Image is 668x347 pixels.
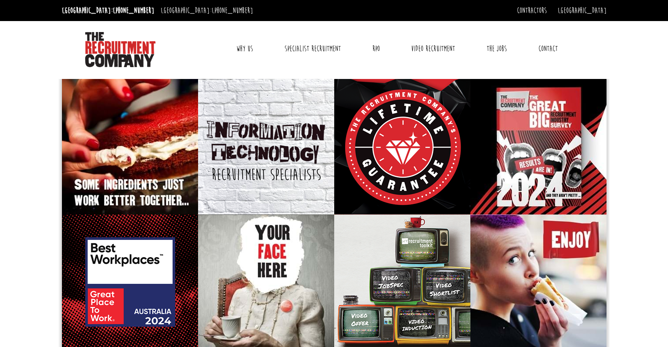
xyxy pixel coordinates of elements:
a: RPO [366,38,386,60]
a: [PHONE_NUMBER] [212,6,253,15]
li: [GEOGRAPHIC_DATA]: [60,4,156,18]
a: Video Recruitment [404,38,462,60]
li: [GEOGRAPHIC_DATA]: [159,4,255,18]
a: Contact [532,38,564,60]
img: The Recruitment Company [85,32,155,67]
a: The Jobs [480,38,513,60]
a: Why Us [230,38,260,60]
a: Contractors [517,6,547,15]
a: [PHONE_NUMBER] [113,6,154,15]
a: [GEOGRAPHIC_DATA] [558,6,607,15]
a: Specialist Recruitment [278,38,347,60]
